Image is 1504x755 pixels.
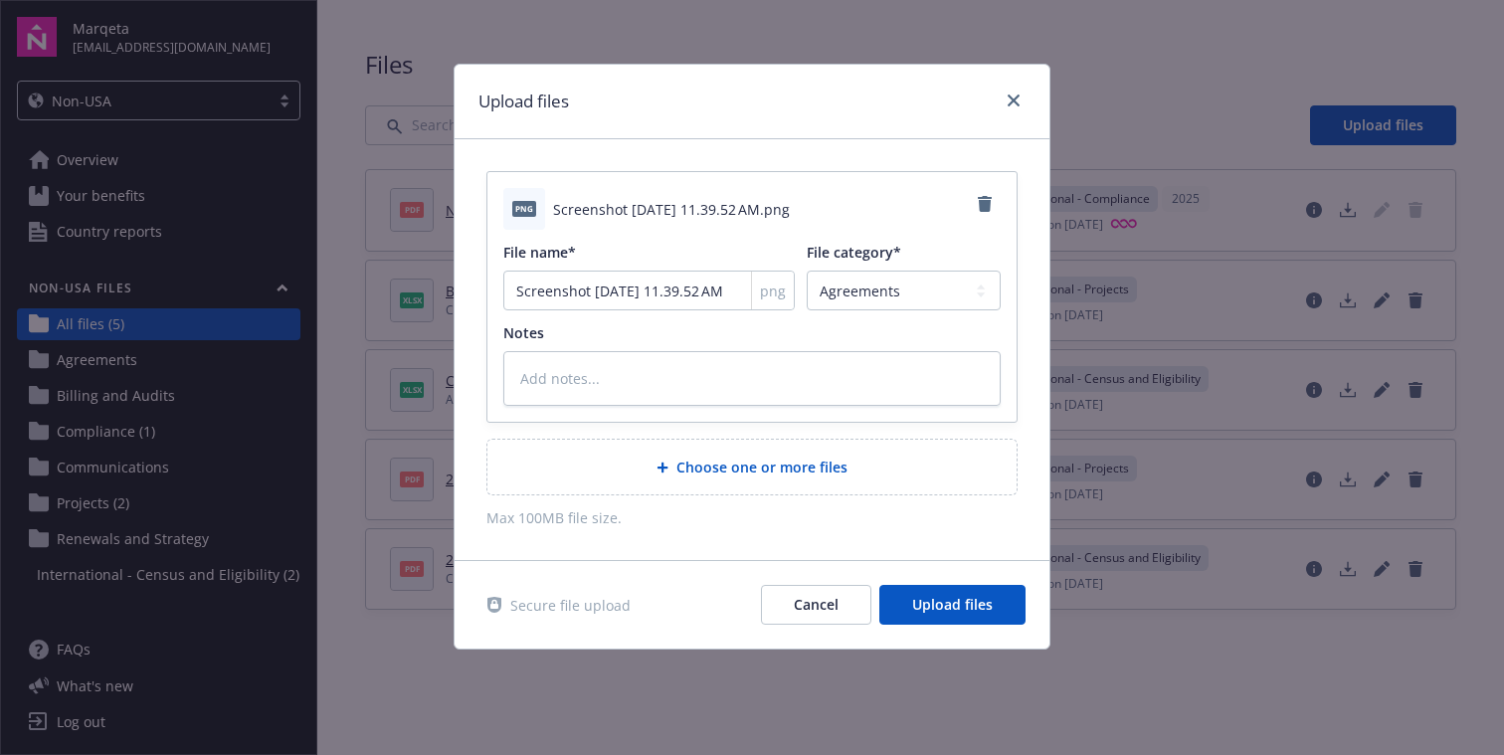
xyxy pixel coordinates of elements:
span: File name* [503,243,576,262]
span: Max 100MB file size. [486,507,1018,528]
span: png [760,281,786,301]
button: Upload files [879,585,1026,625]
span: File category* [807,243,901,262]
span: Notes [503,323,544,342]
span: Upload files [912,595,993,614]
span: png [512,201,536,216]
span: Cancel [794,595,839,614]
h1: Upload files [478,89,569,114]
span: Screenshot [DATE] 11.39.52 AM.png [553,199,790,220]
div: Choose one or more files [486,439,1018,495]
input: Add file name... [503,271,795,310]
span: Choose one or more files [676,457,847,477]
button: Cancel [761,585,871,625]
span: Secure file upload [510,595,631,616]
a: close [1002,89,1026,112]
a: Remove [969,188,1001,220]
